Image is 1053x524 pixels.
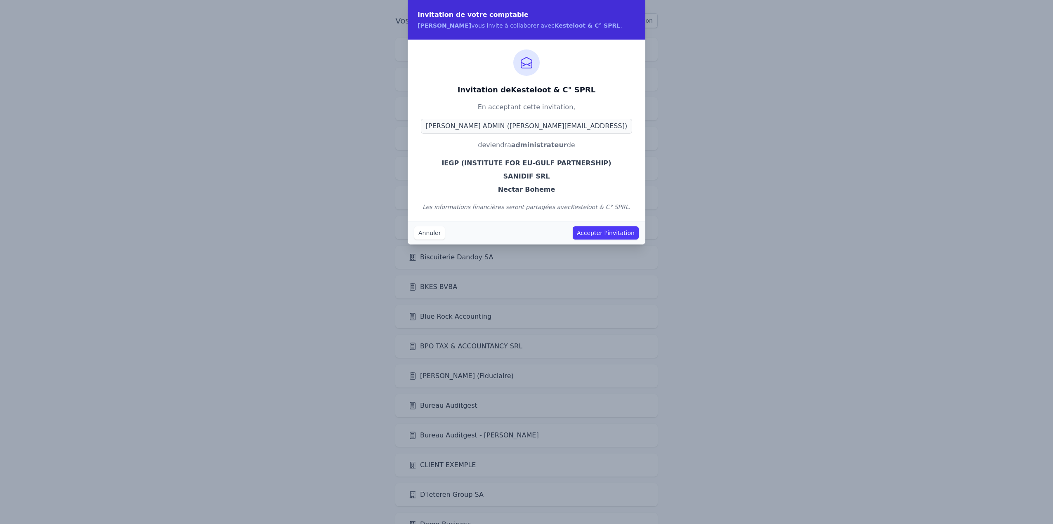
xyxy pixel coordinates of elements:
button: Accepter l'invitation [573,226,639,240]
span: [PERSON_NAME] ADMIN ([PERSON_NAME][EMAIL_ADDRESS]) [421,119,632,134]
button: Annuler [414,226,445,240]
strong: Kesteloot & C° SPRL [555,22,621,29]
strong: [PERSON_NAME] [418,22,471,29]
h3: Invitation de Kesteloot & C° SPRL [418,84,635,96]
strong: administrateur [511,141,567,149]
p: Les informations financières seront partagées avec Kesteloot & C° SPRL . [418,203,635,211]
strong: IEGP (INSTITUTE FOR EU-GULF PARTNERSHIP) [442,159,611,167]
strong: SANIDIF SRL [503,172,550,180]
strong: Nectar Boheme [498,186,555,193]
p: deviendra de [418,140,635,150]
p: vous invite à collaborer avec . [418,21,635,30]
p: En acceptant cette invitation, [418,102,635,112]
h2: Invitation de votre comptable [418,10,635,20]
